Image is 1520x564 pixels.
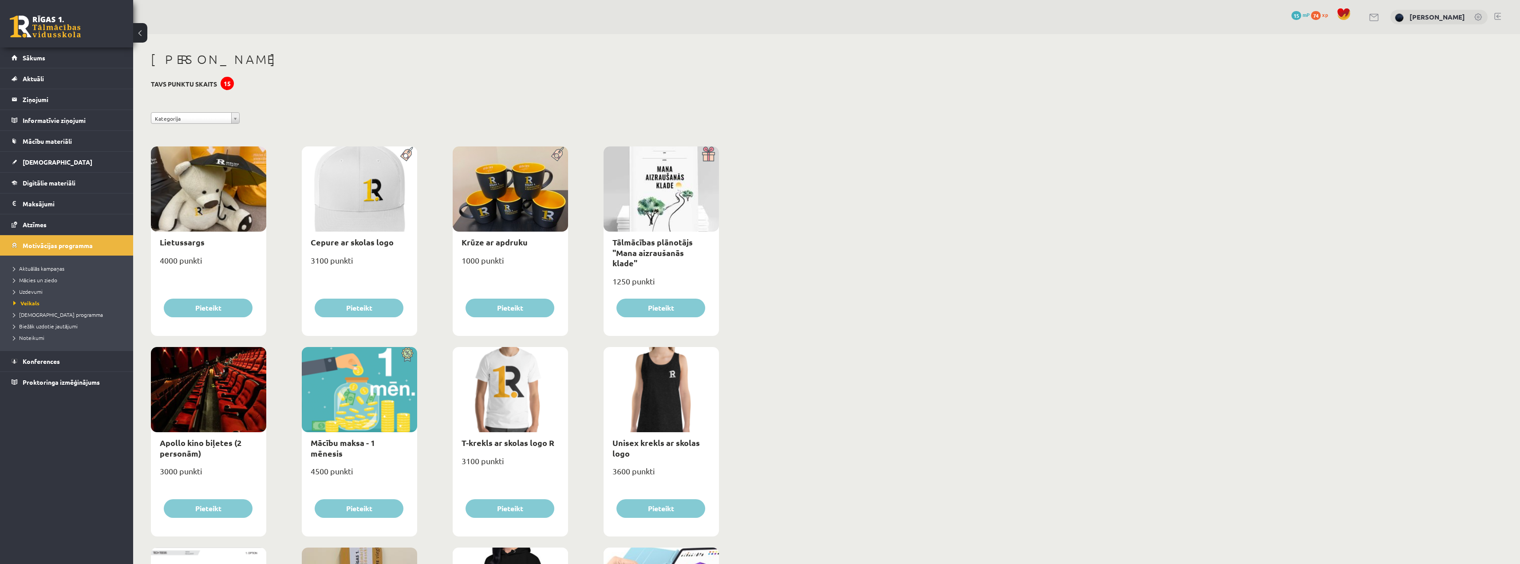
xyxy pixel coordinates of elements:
span: xp [1322,11,1328,18]
a: [DEMOGRAPHIC_DATA] [12,152,122,172]
a: Aktuāli [12,68,122,89]
div: 15 [221,77,234,90]
img: Populāra prece [397,146,417,162]
img: Nikolass Karpjuks [1395,13,1404,22]
button: Pieteikt [616,299,705,317]
span: [DEMOGRAPHIC_DATA] programma [13,311,103,318]
button: Pieteikt [315,299,403,317]
a: Proktoringa izmēģinājums [12,372,122,392]
a: Cepure ar skolas logo [311,237,394,247]
span: Veikals [13,300,39,307]
span: 74 [1311,11,1321,20]
span: Biežāk uzdotie jautājumi [13,323,78,330]
span: 15 [1291,11,1301,20]
a: Kategorija [151,112,240,124]
h1: [PERSON_NAME] [151,52,719,67]
span: Aktuāli [23,75,44,83]
button: Pieteikt [466,499,554,518]
a: Apollo kino biļetes (2 personām) [160,438,241,458]
span: Atzīmes [23,221,47,229]
span: [DEMOGRAPHIC_DATA] [23,158,92,166]
a: Mācies un ziedo [13,276,124,284]
a: Mācību materiāli [12,131,122,151]
div: 3000 punkti [151,464,266,486]
a: Atzīmes [12,214,122,235]
a: Mācību maksa - 1 mēnesis [311,438,375,458]
a: Motivācijas programma [12,235,122,256]
a: Ziņojumi [12,89,122,110]
a: [PERSON_NAME] [1409,12,1465,21]
div: 3100 punkti [453,454,568,476]
legend: Maksājumi [23,193,122,214]
div: 3600 punkti [604,464,719,486]
a: Rīgas 1. Tālmācības vidusskola [10,16,81,38]
a: Informatīvie ziņojumi [12,110,122,130]
span: Konferences [23,357,60,365]
span: Mācību materiāli [23,137,72,145]
button: Pieteikt [616,499,705,518]
legend: Ziņojumi [23,89,122,110]
span: Aktuālās kampaņas [13,265,64,272]
img: Atlaide [397,347,417,362]
span: Uzdevumi [13,288,43,295]
span: Proktoringa izmēģinājums [23,378,100,386]
span: Motivācijas programma [23,241,93,249]
span: Noteikumi [13,334,44,341]
a: 74 xp [1311,11,1332,18]
a: Konferences [12,351,122,371]
a: Maksājumi [12,193,122,214]
div: 4500 punkti [302,464,417,486]
div: 1250 punkti [604,274,719,296]
span: Sākums [23,54,45,62]
span: Mācies un ziedo [13,276,57,284]
a: Uzdevumi [13,288,124,296]
a: 15 mP [1291,11,1310,18]
img: Populāra prece [548,146,568,162]
button: Pieteikt [164,499,253,518]
a: Sākums [12,47,122,68]
button: Pieteikt [164,299,253,317]
a: Lietussargs [160,237,205,247]
a: Biežāk uzdotie jautājumi [13,322,124,330]
div: 3100 punkti [302,253,417,275]
a: Tālmācības plānotājs "Mana aizraušanās klade" [612,237,693,268]
button: Pieteikt [466,299,554,317]
a: Digitālie materiāli [12,173,122,193]
span: mP [1303,11,1310,18]
a: Aktuālās kampaņas [13,264,124,272]
a: Unisex krekls ar skolas logo [612,438,700,458]
span: Kategorija [155,113,228,124]
div: 4000 punkti [151,253,266,275]
span: Digitālie materiāli [23,179,75,187]
a: T-krekls ar skolas logo R [462,438,554,448]
h3: Tavs punktu skaits [151,80,217,88]
legend: Informatīvie ziņojumi [23,110,122,130]
div: 1000 punkti [453,253,568,275]
a: [DEMOGRAPHIC_DATA] programma [13,311,124,319]
button: Pieteikt [315,499,403,518]
a: Veikals [13,299,124,307]
img: Dāvana ar pārsteigumu [699,146,719,162]
a: Krūze ar apdruku [462,237,528,247]
a: Noteikumi [13,334,124,342]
